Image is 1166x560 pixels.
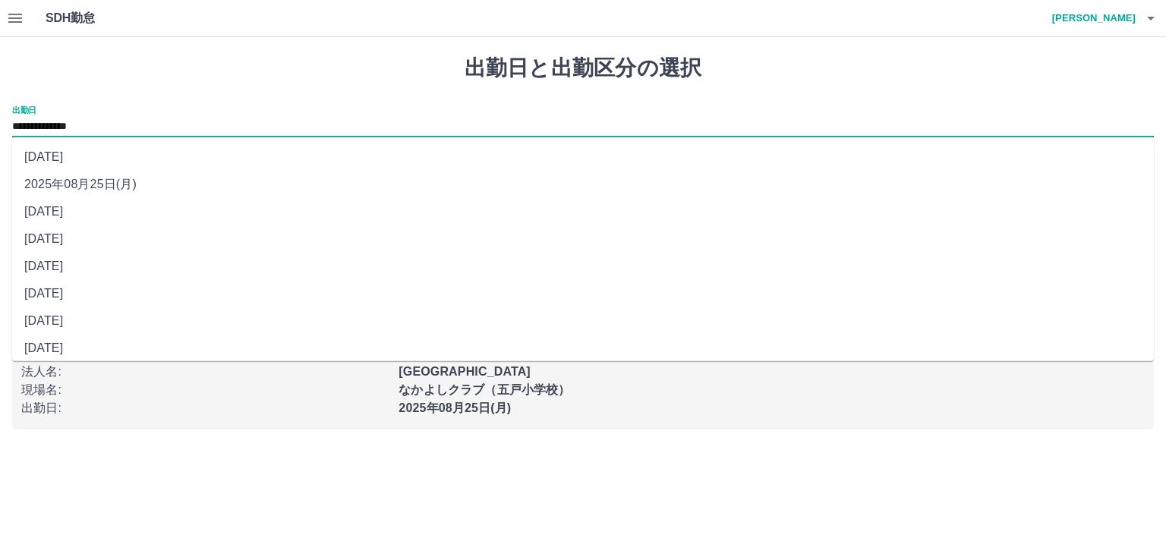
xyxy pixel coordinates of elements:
li: [DATE] [12,225,1154,253]
b: [GEOGRAPHIC_DATA] [399,365,531,378]
b: なかよしクラブ（五戸小学校） [399,383,570,396]
li: [DATE] [12,253,1154,280]
p: 現場名 : [21,381,389,399]
li: [DATE] [12,307,1154,335]
p: 出勤日 : [21,399,389,417]
h1: 出勤日と出勤区分の選択 [12,55,1154,81]
label: 出勤日 [12,104,36,115]
li: [DATE] [12,280,1154,307]
b: 2025年08月25日(月) [399,401,511,414]
li: 2025年08月25日(月) [12,171,1154,198]
li: [DATE] [12,198,1154,225]
li: [DATE] [12,335,1154,362]
li: [DATE] [12,143,1154,171]
p: 法人名 : [21,363,389,381]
